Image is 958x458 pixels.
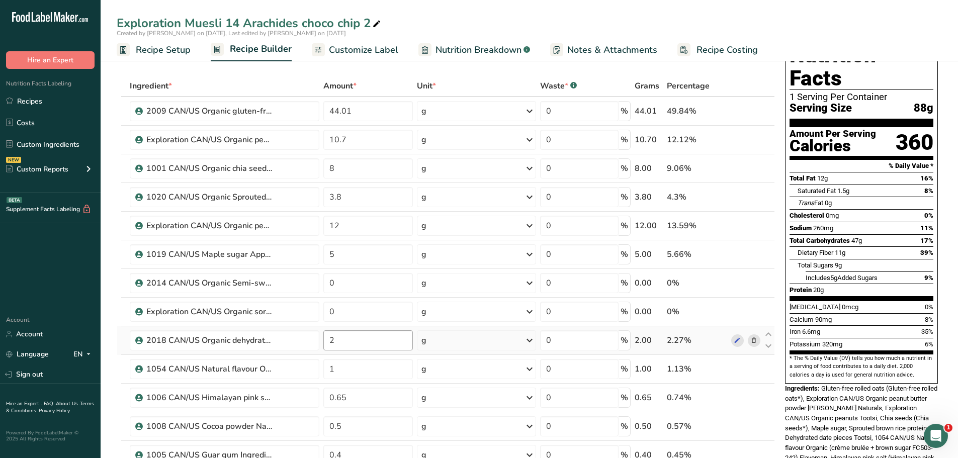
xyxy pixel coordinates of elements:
span: 1.5g [837,187,849,195]
span: 8% [925,316,933,323]
div: g [421,134,426,146]
span: Protein [790,286,812,294]
span: 5g [830,274,837,282]
span: Unit [417,80,436,92]
span: 16% [920,174,933,182]
section: % Daily Value * [790,160,933,172]
div: 1019 CAN/US Maple sugar Appalaches Nature + USDA [146,248,272,260]
span: 47g [851,237,862,244]
div: 0.50 [635,420,663,432]
span: Sodium [790,224,812,232]
div: Amount Per Serving [790,129,876,139]
div: 5.66% [667,248,727,260]
span: Notes & Attachments [567,43,657,57]
span: Iron [790,328,801,335]
span: Ingredients: [785,385,820,392]
div: 1006 CAN/US Himalayan pink salt Tootsi [146,392,272,404]
a: Terms & Conditions . [6,400,94,414]
button: Hire an Expert [6,51,95,69]
span: Amount [323,80,357,92]
span: Serving Size [790,102,852,115]
span: Total Sugars [798,261,833,269]
div: 0% [667,277,727,289]
div: 1001 CAN/US Organic chia seeds Tootsi + FCEN [146,162,272,174]
div: g [421,220,426,232]
div: BETA [7,197,22,203]
a: Nutrition Breakdown [418,39,530,61]
div: 8.00 [635,162,663,174]
div: Exploration CAN/US Organic peanut butter powder [PERSON_NAME] Naturals [146,220,272,232]
span: Grams [635,80,659,92]
a: Recipe Costing [677,39,758,61]
span: 1 [944,424,952,432]
div: g [421,162,426,174]
a: FAQ . [44,400,56,407]
div: 0% [667,306,727,318]
div: 1020 CAN/US Organic Sprouted brown rice protein powder Jiangxi Hengding [146,191,272,203]
div: 1.13% [667,363,727,375]
div: 0.65 [635,392,663,404]
div: g [421,392,426,404]
span: Created by [PERSON_NAME] on [DATE], Last edited by [PERSON_NAME] on [DATE] [117,29,346,37]
span: 0% [925,303,933,311]
a: Language [6,345,49,363]
span: 6.6mg [802,328,820,335]
div: Powered By FoodLabelMaker © 2025 All Rights Reserved [6,430,95,442]
div: g [421,420,426,432]
div: 2009 CAN/US Organic gluten-free rolled oats Tootsi + FCEN [146,105,272,117]
span: 11g [835,249,845,256]
div: 1.00 [635,363,663,375]
div: 49.84% [667,105,727,117]
span: Saturated Fat [798,187,836,195]
span: 0mcg [842,303,858,311]
a: Hire an Expert . [6,400,42,407]
span: 9% [924,274,933,282]
div: NEW [6,157,21,163]
div: g [421,191,426,203]
h1: Nutrition Facts [790,44,933,90]
div: Calories [790,139,876,153]
div: 360 [896,129,933,156]
span: 39% [920,249,933,256]
span: Ingredient [130,80,172,92]
a: Recipe Builder [211,38,292,62]
a: Customize Label [312,39,398,61]
div: Waste [540,80,577,92]
div: 3.80 [635,191,663,203]
div: Exploration CAN/US Organic sorghum crisps Nu Life [146,306,272,318]
div: 10.70 [635,134,663,146]
span: Recipe Setup [136,43,191,57]
div: 0.74% [667,392,727,404]
span: Nutrition Breakdown [436,43,521,57]
span: 9g [835,261,842,269]
span: Recipe Costing [696,43,758,57]
div: 1054 CAN/US Natural flavour Organic (crème brulée + brown sugar FC503-242) Flavorcan [146,363,272,375]
div: 12.12% [667,134,727,146]
span: 320mg [822,340,842,348]
div: 2018 CAN/US Organic dehydrated date pieces Tootsi [146,334,272,346]
div: 4.3% [667,191,727,203]
span: Includes Added Sugars [806,274,878,282]
div: 9.06% [667,162,727,174]
div: g [421,105,426,117]
div: 0.00 [635,306,663,318]
div: 2014 CAN/US Organic Semi-sweet chocolate chips 55% Mini Camino [146,277,272,289]
span: [MEDICAL_DATA] [790,303,840,311]
div: 13.59% [667,220,727,232]
span: 8% [924,187,933,195]
div: Exploration Muesli 14 Arachides choco chip 2 [117,14,383,32]
span: 35% [921,328,933,335]
span: Fat [798,199,823,207]
div: 12.00 [635,220,663,232]
section: * The % Daily Value (DV) tells you how much a nutrient in a serving of food contributes to a dail... [790,354,933,379]
span: 0% [924,212,933,219]
div: 1 Serving Per Container [790,92,933,102]
span: 90mg [815,316,832,323]
iframe: Intercom live chat [924,424,948,448]
span: 11% [920,224,933,232]
div: EN [73,348,95,360]
a: Privacy Policy [39,407,70,414]
div: 44.01 [635,105,663,117]
a: Recipe Setup [117,39,191,61]
a: Notes & Attachments [550,39,657,61]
